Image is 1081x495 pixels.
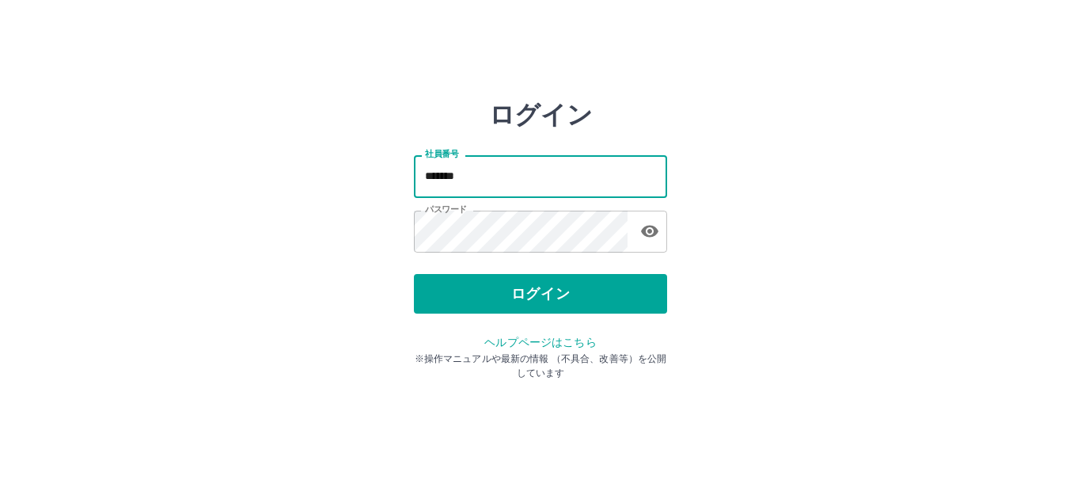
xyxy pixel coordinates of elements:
h2: ログイン [489,100,593,130]
p: ※操作マニュアルや最新の情報 （不具合、改善等）を公開しています [414,352,667,380]
label: 社員番号 [425,148,458,160]
a: ヘルプページはこちら [484,336,596,348]
label: パスワード [425,204,467,215]
button: ログイン [414,274,667,314]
